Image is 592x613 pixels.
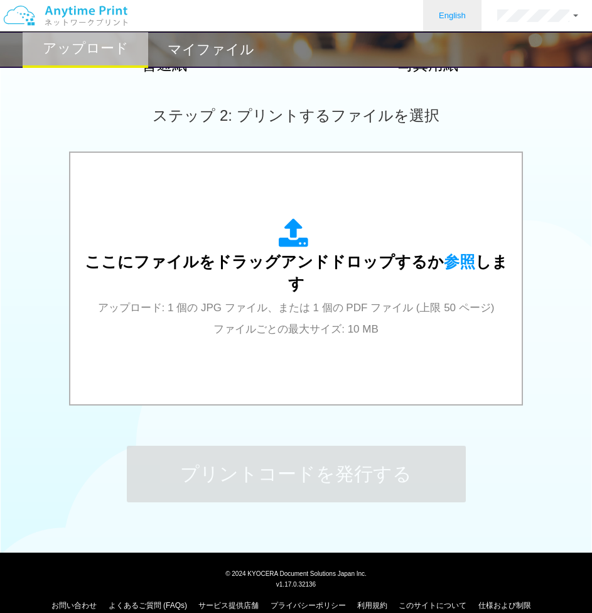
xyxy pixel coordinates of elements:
[444,253,475,270] span: 参照
[127,446,466,502] button: プリントコードを発行する
[271,601,346,610] a: プライバシーポリシー
[399,601,466,610] a: このサイトについて
[276,580,316,588] span: v1.17.0.32136
[98,302,495,335] span: アップロード: 1 個の JPG ファイル、または 1 個の PDF ファイル (上限 50 ページ) ファイルごとの最大サイズ: 10 MB
[153,107,439,124] span: ステップ 2: プリントするファイルを選択
[168,42,254,57] h2: マイファイル
[109,601,187,610] a: よくあるご質問 (FAQs)
[51,601,97,610] a: お問い合わせ
[225,569,367,577] span: © 2024 KYOCERA Document Solutions Japan Inc.
[43,41,129,56] h2: アップロード
[478,601,531,610] a: 仕様および制限
[198,601,259,610] a: サービス提供店舗
[357,601,387,610] a: 利用規約
[85,253,508,293] span: ここにファイルをドラッグアンドドロップするか します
